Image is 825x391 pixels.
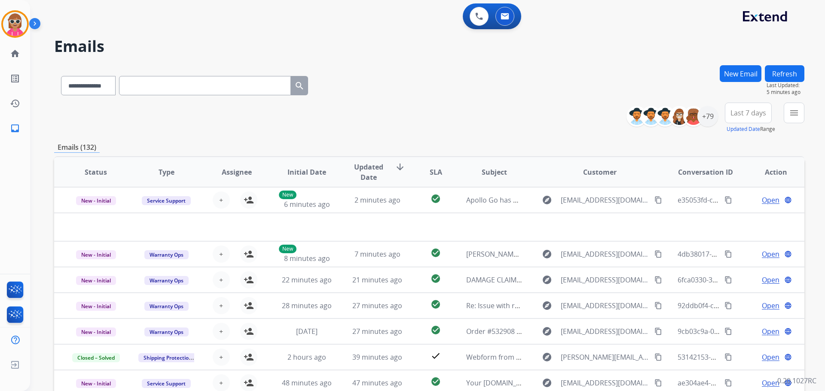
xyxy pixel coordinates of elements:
mat-icon: content_copy [724,196,732,204]
span: New - Initial [76,196,116,205]
span: Open [762,300,779,311]
span: 48 minutes ago [282,378,332,388]
mat-icon: home [10,48,20,59]
mat-icon: explore [542,378,552,388]
span: [EMAIL_ADDRESS][DOMAIN_NAME] [561,195,649,205]
span: [EMAIL_ADDRESS][DOMAIN_NAME] [561,249,649,259]
mat-icon: search [294,81,305,91]
span: 9cb03c9a-0062-4eb3-823c-df15e1fb5aeb [678,327,807,336]
mat-icon: check_circle [431,194,441,204]
span: [DATE] [296,327,318,336]
span: 28 minutes ago [282,301,332,310]
span: Shipping Protection [138,353,197,362]
mat-icon: content_copy [654,250,662,258]
span: + [219,326,223,336]
span: New - Initial [76,327,116,336]
span: 21 minutes ago [352,275,402,285]
mat-icon: content_copy [654,302,662,309]
mat-icon: content_copy [654,327,662,335]
p: 0.20.1027RC [777,376,816,386]
mat-icon: arrow_downward [395,162,405,172]
span: 4db38017-8320-468a-814a-846021fef295 [678,249,807,259]
button: + [213,349,230,366]
mat-icon: content_copy [654,196,662,204]
mat-icon: person_add [244,195,254,205]
mat-icon: inbox [10,123,20,133]
mat-icon: content_copy [654,353,662,361]
mat-icon: explore [542,326,552,336]
span: [PERSON_NAME] / 1400394150 / Furniture Protection Purchased [466,249,673,259]
span: 47 minutes ago [352,378,402,388]
span: Type [159,167,174,177]
button: Updated Date [727,126,760,133]
span: Open [762,378,779,388]
span: DAMAGE CLAIM 48bf76f7-aa41-441d-aa17-c4dcb6d32087 [466,275,648,285]
mat-icon: explore [542,300,552,311]
span: Open [762,195,779,205]
mat-icon: check_circle [431,325,441,335]
span: 8 minutes ago [284,254,330,263]
span: + [219,249,223,259]
span: [EMAIL_ADDRESS][DOMAIN_NAME] [561,300,649,311]
mat-icon: content_copy [724,276,732,284]
span: 39 minutes ago [352,352,402,362]
button: + [213,323,230,340]
span: New - Initial [76,302,116,311]
mat-icon: content_copy [724,327,732,335]
button: Last 7 days [725,103,772,123]
button: + [213,246,230,263]
mat-icon: history [10,98,20,109]
button: + [213,271,230,288]
p: New [279,245,296,253]
span: New - Initial [76,250,116,259]
span: New - Initial [76,379,116,388]
mat-icon: person_add [244,275,254,285]
mat-icon: explore [542,275,552,285]
mat-icon: language [784,327,792,335]
span: Warranty Ops [144,276,189,285]
mat-icon: person_add [244,352,254,362]
span: + [219,378,223,388]
mat-icon: language [784,276,792,284]
span: Warranty Ops [144,250,189,259]
span: 6 minutes ago [284,200,330,209]
span: Service Support [142,196,191,205]
mat-icon: person_add [244,378,254,388]
span: 92ddb0f4-c842-4a7a-a500-488f20d7b9d5 [678,301,809,310]
button: Refresh [765,65,804,82]
mat-icon: content_copy [724,379,732,387]
mat-icon: explore [542,195,552,205]
span: Warranty Ops [144,327,189,336]
mat-icon: content_copy [724,250,732,258]
span: + [219,275,223,285]
span: 22 minutes ago [282,275,332,285]
mat-icon: check_circle [431,376,441,387]
span: Updated Date [349,162,388,182]
button: + [213,191,230,209]
mat-icon: person_add [244,326,254,336]
mat-icon: explore [542,352,552,362]
span: Your [DOMAIN_NAME] Quote - Order #: 18507461 [466,378,625,388]
span: 53142153-0db7-4365-9719-88077604aefc [678,352,809,362]
span: Subject [482,167,507,177]
span: Open [762,352,779,362]
img: avatar [3,12,27,36]
div: +79 [697,106,718,127]
span: + [219,195,223,205]
span: Closed – Solved [72,353,120,362]
mat-icon: person_add [244,249,254,259]
span: [EMAIL_ADDRESS][DOMAIN_NAME] [561,326,649,336]
p: New [279,191,296,199]
span: New - Initial [76,276,116,285]
span: Apollo Go has been delivered for servicing [466,195,603,205]
mat-icon: language [784,353,792,361]
span: 2 minutes ago [354,195,400,205]
span: Assignee [222,167,252,177]
mat-icon: person_add [244,300,254,311]
mat-icon: menu [789,108,799,118]
span: Customer [583,167,617,177]
span: Last Updated: [767,82,804,89]
mat-icon: list_alt [10,73,20,84]
span: [EMAIL_ADDRESS][DOMAIN_NAME] [561,275,649,285]
mat-icon: check_circle [431,299,441,309]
